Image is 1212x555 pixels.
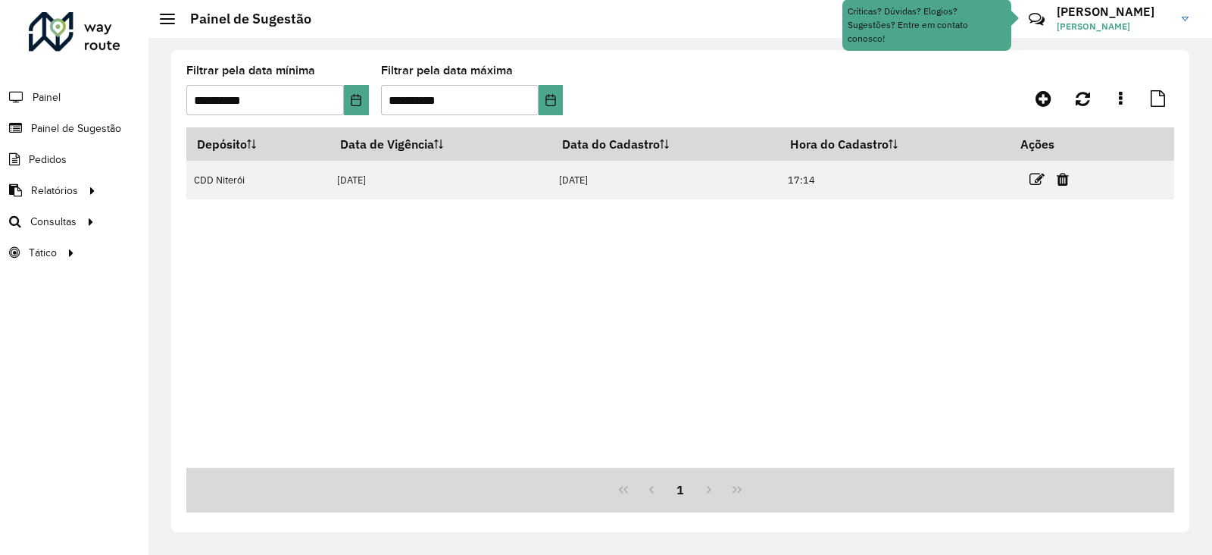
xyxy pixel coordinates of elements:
[381,61,513,80] label: Filtrar pela data máxima
[1057,5,1170,19] h3: [PERSON_NAME]
[666,475,695,504] button: 1
[330,161,551,199] td: [DATE]
[186,128,330,161] th: Depósito
[551,161,780,199] td: [DATE]
[30,214,77,230] span: Consultas
[186,161,330,199] td: CDD Niterói
[780,161,1011,199] td: 17:14
[31,121,121,136] span: Painel de Sugestão
[29,245,57,261] span: Tático
[33,89,61,105] span: Painel
[330,128,551,161] th: Data de Vigência
[551,128,780,161] th: Data do Cadastro
[175,11,311,27] h2: Painel de Sugestão
[1057,169,1069,190] a: Excluir
[539,85,563,115] button: Choose Date
[780,128,1011,161] th: Hora do Cadastro
[29,152,67,168] span: Pedidos
[1057,20,1170,33] span: [PERSON_NAME]
[1010,128,1101,160] th: Ações
[186,61,315,80] label: Filtrar pela data mínima
[31,183,78,199] span: Relatórios
[344,85,368,115] button: Choose Date
[1029,169,1045,190] a: Editar
[1020,3,1053,36] a: Contato Rápido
